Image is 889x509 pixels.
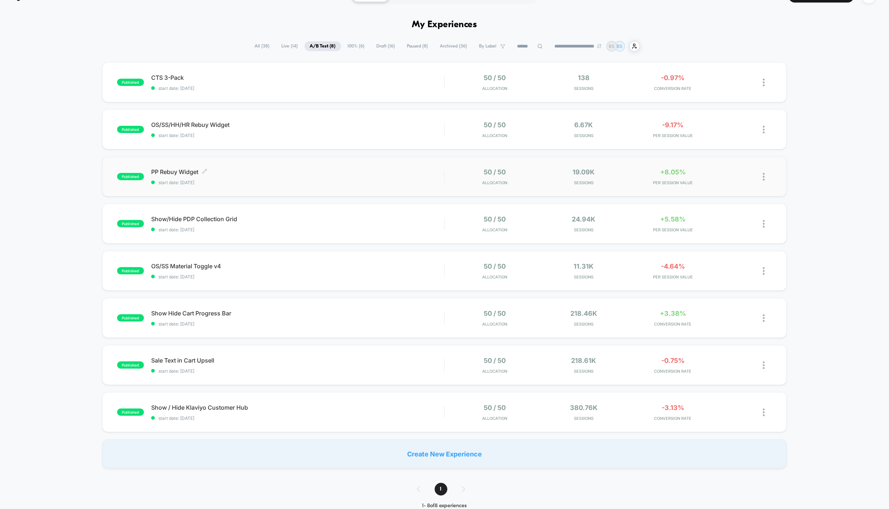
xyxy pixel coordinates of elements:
[151,262,444,270] span: OS/SS Material Toggle v4
[662,404,684,411] span: -3.13%
[573,168,595,176] span: 19.09k
[484,168,506,176] span: 50 / 50
[630,416,716,421] span: CONVERSION RATE
[630,227,716,232] span: PER SESSION VALUE
[570,404,598,411] span: 380.76k
[541,369,627,374] span: Sessions
[617,44,623,49] p: BS
[435,41,473,51] span: Archived ( 36 )
[371,41,401,51] span: Draft ( 16 )
[102,439,787,468] div: Create New Experience
[661,262,685,270] span: -4.64%
[482,369,507,374] span: Allocation
[763,361,765,369] img: close
[435,483,447,496] span: 1
[763,220,765,228] img: close
[482,322,507,327] span: Allocation
[484,404,506,411] span: 50 / 50
[661,357,685,364] span: -0.75%
[660,215,686,223] span: +5.58%
[151,168,444,175] span: PP Rebuy Widget
[763,126,765,133] img: close
[151,310,444,317] span: Show Hide Cart Progress Bar
[151,74,444,81] span: CTS 3-Pack
[662,121,683,129] span: -9.17%
[661,74,685,82] span: -0.97%
[117,361,144,369] span: published
[574,262,594,270] span: 11.31k
[412,20,477,30] h1: My Experiences
[541,180,627,185] span: Sessions
[151,215,444,223] span: Show/Hide PDP Collection Grid
[484,262,506,270] span: 50 / 50
[117,126,144,133] span: published
[630,133,716,138] span: PER SESSION VALUE
[609,44,615,49] p: BS
[151,121,444,128] span: OS/SS/HH/HR Rebuy Widget
[541,133,627,138] span: Sessions
[575,121,593,129] span: 6.67k
[151,415,444,421] span: start date: [DATE]
[305,41,341,51] span: A/B Test ( 8 )
[763,173,765,181] img: close
[342,41,370,51] span: 100% ( 6 )
[484,121,506,129] span: 50 / 50
[117,409,144,416] span: published
[571,357,596,364] span: 218.61k
[570,310,597,317] span: 218.46k
[482,227,507,232] span: Allocation
[117,220,144,227] span: published
[484,357,506,364] span: 50 / 50
[117,173,144,180] span: published
[630,369,716,374] span: CONVERSION RATE
[151,274,444,280] span: start date: [DATE]
[484,74,506,82] span: 50 / 50
[151,86,444,91] span: start date: [DATE]
[541,227,627,232] span: Sessions
[117,79,144,86] span: published
[484,310,506,317] span: 50 / 50
[763,314,765,322] img: close
[117,314,144,322] span: published
[630,322,716,327] span: CONVERSION RATE
[151,227,444,232] span: start date: [DATE]
[482,180,507,185] span: Allocation
[541,86,627,91] span: Sessions
[630,86,716,91] span: CONVERSION RATE
[479,44,497,49] span: By Label
[151,357,444,364] span: Sale Text in Cart Upsell
[597,44,601,48] img: end
[578,74,590,82] span: 138
[660,310,686,317] span: +3.38%
[630,180,716,185] span: PER SESSION VALUE
[151,133,444,138] span: start date: [DATE]
[482,133,507,138] span: Allocation
[541,322,627,327] span: Sessions
[410,503,480,509] div: 1 - 8 of 8 experiences
[660,168,686,176] span: +8.05%
[541,416,627,421] span: Sessions
[151,368,444,374] span: start date: [DATE]
[151,404,444,411] span: Show / Hide Klaviyo Customer Hub
[402,41,434,51] span: Paused ( 8 )
[572,215,596,223] span: 24.94k
[763,79,765,86] img: close
[541,274,627,280] span: Sessions
[151,321,444,327] span: start date: [DATE]
[763,267,765,275] img: close
[249,41,275,51] span: All ( 38 )
[276,41,303,51] span: Live ( 14 )
[763,409,765,416] img: close
[484,215,506,223] span: 50 / 50
[482,86,507,91] span: Allocation
[630,274,716,280] span: PER SESSION VALUE
[117,267,144,274] span: published
[482,416,507,421] span: Allocation
[482,274,507,280] span: Allocation
[151,180,444,185] span: start date: [DATE]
